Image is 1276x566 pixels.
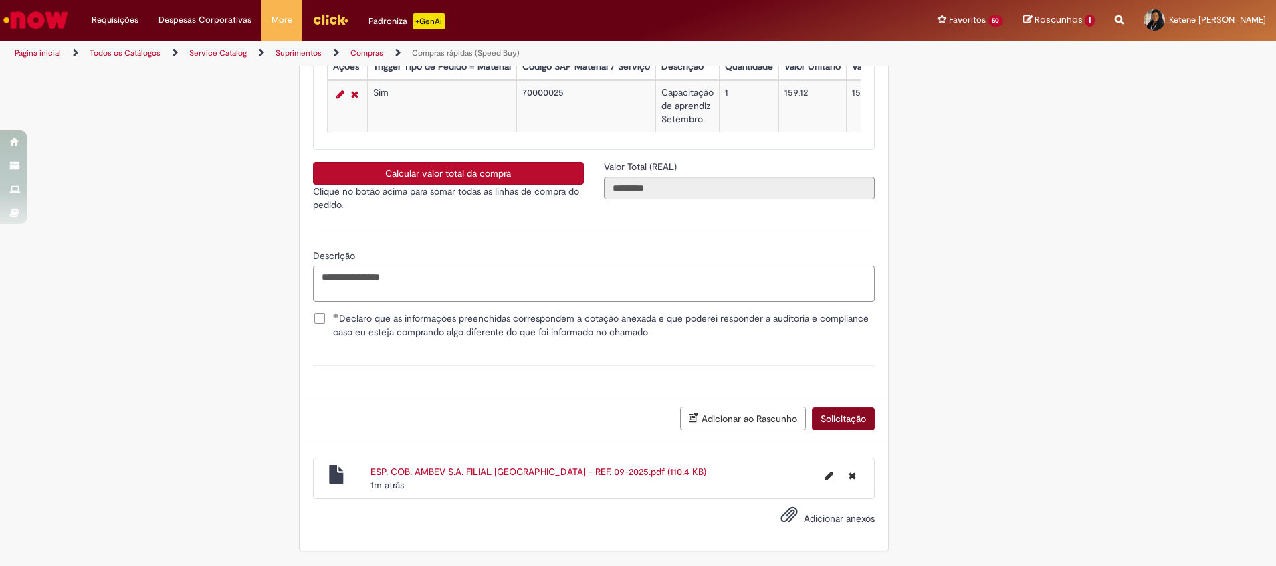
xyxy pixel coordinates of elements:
textarea: Descrição [313,266,875,302]
th: Valor Total Moeda [846,55,932,80]
a: Remover linha 1 [348,86,362,102]
button: Editar nome de arquivo ESP. COB. AMBEV S.A. FILIAL BELEM - REF. 09-2025.pdf [817,465,841,486]
span: Rascunhos [1035,13,1083,26]
td: 1 [719,81,778,132]
span: Declaro que as informações preenchidas correspondem a cotação anexada e que poderei responder a a... [333,312,875,339]
span: 50 [988,15,1004,27]
button: Solicitação [812,407,875,430]
td: 70000025 [516,81,655,132]
a: ESP. COB. AMBEV S.A. FILIAL [GEOGRAPHIC_DATA] - REF. 09-2025.pdf (110.4 KB) [370,466,706,478]
th: Código SAP Material / Serviço [516,55,655,80]
p: Clique no botão acima para somar todas as linhas de compra do pedido. [313,185,584,211]
td: 159,12 [846,81,932,132]
p: +GenAi [413,13,445,29]
td: Capacitação de aprendiz Setembro [655,81,719,132]
th: Valor Unitário [778,55,846,80]
a: Rascunhos [1023,14,1095,27]
button: Adicionar ao Rascunho [680,407,806,430]
th: Ações [327,55,367,80]
span: Requisições [92,13,138,27]
a: Editar Linha 1 [333,86,348,102]
a: Compras rápidas (Speed Buy) [412,48,520,58]
th: Trigger Tipo de Pedido = Material [367,55,516,80]
td: Sim [367,81,516,132]
span: Adicionar anexos [804,512,875,525]
span: Despesas Corporativas [158,13,251,27]
span: 1m atrás [370,479,404,491]
a: Service Catalog [189,48,247,58]
a: Compras [350,48,383,58]
span: 1 [1085,15,1095,27]
img: ServiceNow [1,7,70,33]
button: Calcular valor total da compra [313,162,584,185]
span: More [272,13,292,27]
td: 159,12 [778,81,846,132]
ul: Trilhas de página [10,41,841,66]
span: Ketene [PERSON_NAME] [1169,14,1266,25]
a: Suprimentos [276,48,322,58]
span: Descrição [313,250,358,262]
th: Descrição [655,55,719,80]
span: Favoritos [949,13,986,27]
div: Padroniza [368,13,445,29]
button: Excluir ESP. COB. AMBEV S.A. FILIAL BELEM - REF. 09-2025.pdf [841,465,864,486]
button: Adicionar anexos [777,502,801,533]
a: Página inicial [15,48,61,58]
a: Todos os Catálogos [90,48,161,58]
label: Somente leitura - Valor Total (REAL) [604,160,679,173]
img: click_logo_yellow_360x200.png [312,9,348,29]
th: Quantidade [719,55,778,80]
span: Obrigatório Preenchido [333,313,339,318]
input: Valor Total (REAL) [604,177,875,199]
